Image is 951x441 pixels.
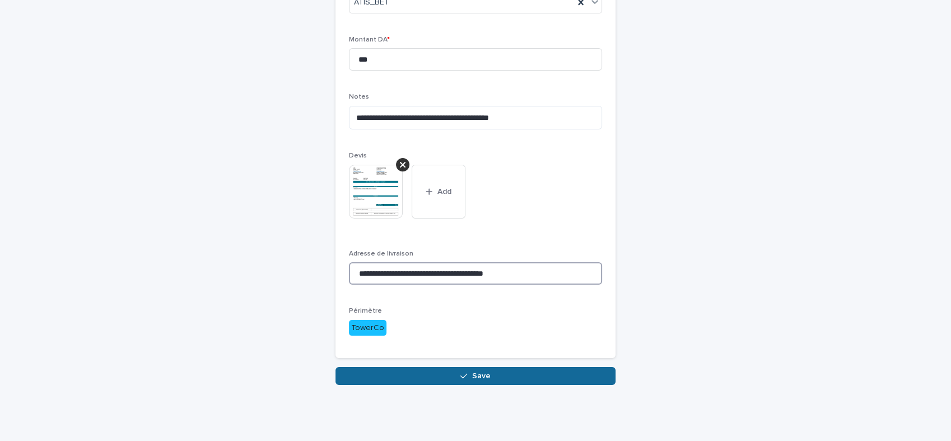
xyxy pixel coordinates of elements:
[349,94,369,100] span: Notes
[349,152,367,159] span: Devis
[412,165,465,219] button: Add
[437,188,451,196] span: Add
[349,36,390,43] span: Montant DA
[349,308,382,314] span: Périmètre
[349,320,386,336] div: TowerCo
[472,372,491,380] span: Save
[349,250,413,257] span: Adresse de livraison
[335,367,616,385] button: Save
